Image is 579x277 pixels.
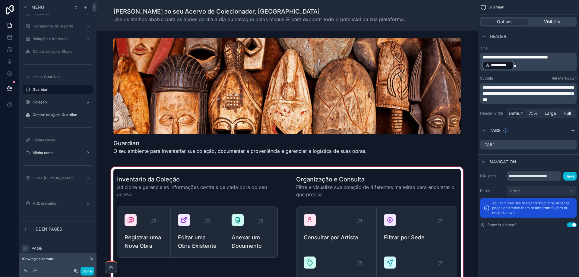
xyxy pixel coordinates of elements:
[33,150,83,155] label: Minha conta
[33,87,89,92] label: Guardian
[490,159,516,165] span: Navigation
[33,49,92,54] label: Central de ajuda Studio
[564,110,571,116] span: Full
[23,148,93,158] a: Minha conta
[480,111,504,116] label: Header width
[31,245,42,251] span: Page
[23,110,93,120] a: Central de ajuda Guardian
[33,138,92,143] label: Editais ativos
[113,7,405,16] h1: [PERSON_NAME] ao seu Acervo de Colecionador, [GEOGRAPHIC_DATA]
[23,199,93,208] a: ArtDestination
[490,33,506,39] span: Header
[23,47,93,56] a: Central de ajuda Studio
[480,46,577,51] label: Title
[33,24,83,29] label: Ferramental de Suporte
[31,226,62,232] span: Hidden pages
[33,100,83,105] label: Coleção
[31,4,44,10] span: Menu
[480,188,504,193] label: Parent
[544,19,560,25] span: Visibility
[33,36,83,41] label: Relações e Mercado
[23,85,93,94] a: Guardian
[480,174,504,178] label: URL path
[23,173,93,183] a: LLZD-[PERSON_NAME]
[23,34,93,44] a: Relações e Mercado
[563,172,577,181] button: Save
[509,110,523,116] span: Default
[485,142,495,147] label: Tab 1
[480,83,577,104] div: scrollable content
[529,110,538,116] span: 75%
[480,76,493,81] label: Subtitle
[480,53,577,71] div: scrollable content
[489,5,504,10] span: Guardian
[33,201,83,206] label: ArtDestination
[23,135,93,145] a: Editais ativos
[558,76,577,81] span: Markdown
[497,19,512,25] span: Options
[552,76,577,81] a: Markdown
[33,176,83,181] label: LLZD-[PERSON_NAME]
[22,257,55,261] span: Viewing as Itamara
[507,186,577,196] button: None
[490,127,501,134] span: Tabs
[487,222,516,227] label: Show in sidebar?
[33,112,92,117] label: Central de ajuda Guardian
[23,21,93,31] a: Ferramental de Suporte
[23,97,93,107] a: Coleção
[545,110,556,116] span: Large
[23,72,93,82] a: Início+Guardian
[509,188,520,194] span: None
[33,74,92,79] label: Início+Guardian
[492,201,573,215] p: You can now use drag and drop to re-arrange pages and move them to and from folders or nested views
[81,267,94,275] button: Done
[113,16,405,23] span: Use os atalhos abaixo para as ações do dia a dia ou navegue pelos menus ☰ para explorar todo o po...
